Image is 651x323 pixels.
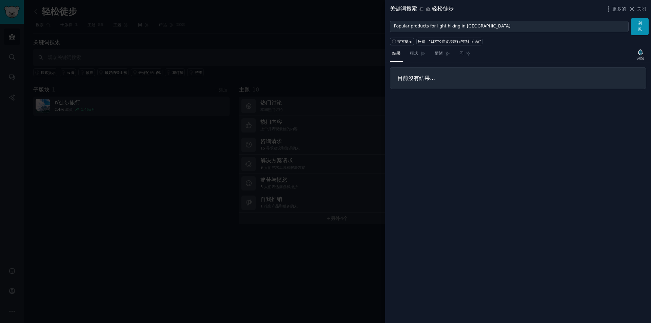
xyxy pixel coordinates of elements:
[605,5,626,13] button: 更多的
[408,48,428,62] a: 模式
[636,56,644,60] font: 追踪
[432,5,454,12] font: 轻松徒步
[410,51,418,56] font: 模式
[390,21,629,32] input: 尝试与您的业务相关的关键字
[634,48,646,62] button: 追踪
[418,39,481,43] font: 标题：“日本轻度徒步旅行的热门产品”
[397,75,435,81] font: 目前沒有結果...
[390,48,403,62] a: 结果
[637,6,646,12] font: 关闭
[612,6,626,12] font: 更多的
[457,48,473,62] a: 问
[397,39,412,43] font: 搜索提示
[435,51,443,56] font: 情绪
[432,48,452,62] a: 情绪
[416,38,483,45] a: 标题：“日本轻度徒步旅行的热门产品”
[390,38,414,45] button: 搜索提示
[392,51,400,56] font: 结果
[459,51,463,56] font: 问
[638,21,642,32] font: 浏览
[629,5,647,13] button: 关闭
[390,5,417,12] font: 关键词搜索
[419,6,423,11] font: 在
[631,18,649,35] button: 浏览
